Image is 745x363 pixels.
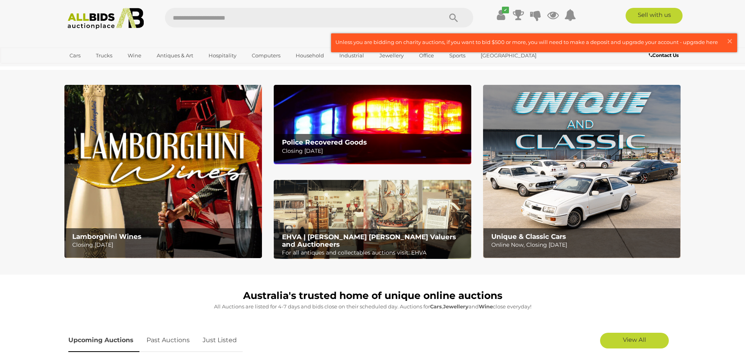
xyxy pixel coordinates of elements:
b: Contact Us [649,52,679,58]
strong: Wine [479,303,493,310]
p: For all antiques and collectables auctions visit: EHVA [282,248,467,258]
img: Police Recovered Goods [274,85,471,164]
b: EHVA | [PERSON_NAME] [PERSON_NAME] Valuers and Auctioneers [282,233,456,248]
a: ✔ [495,8,507,22]
a: Police Recovered Goods Police Recovered Goods Closing [DATE] [274,85,471,164]
a: Hospitality [203,49,242,62]
img: Allbids.com.au [63,8,148,29]
strong: Cars [430,303,442,310]
a: Cars [64,49,86,62]
a: Trucks [91,49,117,62]
span: View All [623,336,646,343]
a: Contact Us [649,51,681,60]
a: Unique & Classic Cars Unique & Classic Cars Online Now, Closing [DATE] [483,85,681,258]
a: View All [600,333,669,348]
b: Police Recovered Goods [282,138,367,146]
a: Industrial [334,49,369,62]
a: Sell with us [626,8,683,24]
h1: Australia's trusted home of unique online auctions [68,290,677,301]
b: Lamborghini Wines [72,233,141,240]
a: Jewellery [374,49,409,62]
a: Just Listed [197,329,243,352]
p: Closing [DATE] [72,240,257,250]
img: Lamborghini Wines [64,85,262,258]
a: Computers [247,49,286,62]
button: Search [434,8,473,27]
p: All Auctions are listed for 4-7 days and bids close on their scheduled day. Auctions for , and cl... [68,302,677,311]
i: ✔ [502,7,509,13]
a: Household [291,49,329,62]
a: Wine [123,49,146,62]
a: Sports [444,49,470,62]
a: EHVA | Evans Hastings Valuers and Auctioneers EHVA | [PERSON_NAME] [PERSON_NAME] Valuers and Auct... [274,180,471,259]
a: Upcoming Auctions [68,329,139,352]
b: Unique & Classic Cars [491,233,566,240]
a: Antiques & Art [152,49,198,62]
a: Lamborghini Wines Lamborghini Wines Closing [DATE] [64,85,262,258]
p: Closing [DATE] [282,146,467,156]
p: Online Now, Closing [DATE] [491,240,676,250]
span: × [726,33,733,49]
a: [GEOGRAPHIC_DATA] [476,49,542,62]
strong: Jewellery [443,303,469,310]
img: EHVA | Evans Hastings Valuers and Auctioneers [274,180,471,259]
a: Past Auctions [141,329,196,352]
img: Unique & Classic Cars [483,85,681,258]
a: Office [414,49,439,62]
